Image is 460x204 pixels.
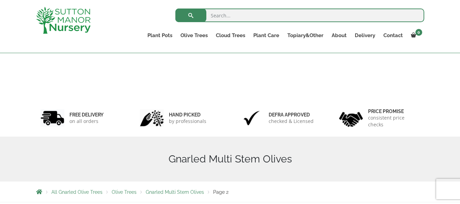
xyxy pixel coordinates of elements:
a: 0 [407,31,424,40]
h6: hand picked [169,112,206,118]
a: Plant Care [249,31,283,40]
a: Delivery [351,31,379,40]
h6: Defra approved [269,112,314,118]
img: 3.jpg [240,109,264,127]
img: 4.jpg [339,108,363,128]
span: 0 [415,29,422,36]
a: About [328,31,351,40]
a: Plant Pots [143,31,176,40]
p: by professionals [169,118,206,125]
h6: FREE DELIVERY [69,112,104,118]
h6: Price promise [368,108,420,114]
img: 2.jpg [140,109,164,127]
a: All Gnarled Olive Trees [51,189,102,195]
p: checked & Licensed [269,118,314,125]
img: 1.jpg [41,109,64,127]
p: consistent price checks [368,114,420,128]
span: Page 2 [213,189,228,195]
a: Olive Trees [112,189,137,195]
a: Cloud Trees [212,31,249,40]
h1: Gnarled Multi Stem Olives [36,153,424,165]
a: Topiary&Other [283,31,328,40]
input: Search... [175,9,424,22]
img: logo [36,7,91,34]
a: Contact [379,31,407,40]
a: Gnarled Multi Stem Olives [146,189,204,195]
a: Olive Trees [176,31,212,40]
nav: Breadcrumbs [36,189,424,194]
p: on all orders [69,118,104,125]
